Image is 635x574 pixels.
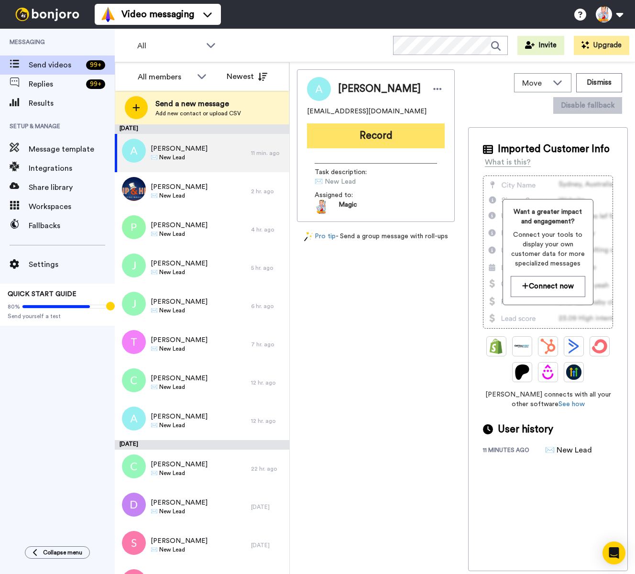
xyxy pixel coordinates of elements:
[122,493,146,517] img: d.png
[338,82,421,96] span: [PERSON_NAME]
[553,97,622,114] button: Disable fallback
[315,177,405,187] span: ✉️ New Lead
[151,498,208,508] span: [PERSON_NAME]
[566,364,581,380] img: GoHighLevel
[151,374,208,383] span: [PERSON_NAME]
[8,291,77,298] span: QUICK START GUIDE
[115,124,289,134] div: [DATE]
[251,226,285,233] div: 4 hr. ago
[29,182,115,193] span: Share library
[517,36,564,55] button: Invite
[251,379,285,386] div: 12 hr. ago
[106,302,115,310] div: Tooltip anchor
[540,339,556,354] img: Hubspot
[297,232,455,242] div: - Send a group message with roll-ups
[11,8,83,21] img: bj-logo-header-white.svg
[315,167,382,177] span: Task description :
[151,412,208,421] span: [PERSON_NAME]
[545,444,593,456] div: ✉️ New Lead
[304,232,336,242] a: Pro tip
[151,546,208,553] span: ✉️ New Lead
[592,339,607,354] img: ConvertKit
[151,536,208,546] span: [PERSON_NAME]
[29,201,115,212] span: Workspaces
[29,143,115,155] span: Message template
[515,339,530,354] img: Ontraport
[29,78,82,90] span: Replies
[251,341,285,348] div: 7 hr. ago
[151,307,208,314] span: ✉️ New Lead
[8,312,107,320] span: Send yourself a test
[251,541,285,549] div: [DATE]
[511,276,585,297] button: Connect now
[307,123,445,148] button: Record
[219,67,274,86] button: Newest
[29,59,82,71] span: Send videos
[515,364,530,380] img: Patreon
[251,465,285,473] div: 22 hr. ago
[29,163,115,174] span: Integrations
[304,232,313,242] img: magic-wand.svg
[86,60,105,70] div: 99 +
[511,230,585,268] span: Connect your tools to display your own customer data for more specialized messages
[8,303,20,310] span: 80%
[574,36,629,55] button: Upgrade
[151,259,208,268] span: [PERSON_NAME]
[138,71,192,83] div: All members
[151,221,208,230] span: [PERSON_NAME]
[43,549,82,556] span: Collapse menu
[29,98,115,109] span: Results
[121,8,194,21] span: Video messaging
[151,335,208,345] span: [PERSON_NAME]
[151,154,208,161] span: ✉️ New Lead
[86,79,105,89] div: 99 +
[137,40,201,52] span: All
[122,531,146,555] img: s.png
[558,401,585,408] a: See how
[151,230,208,238] span: ✉️ New Lead
[307,107,427,116] span: [EMAIL_ADDRESS][DOMAIN_NAME]
[485,156,531,168] div: What is this?
[151,421,208,429] span: ✉️ New Lead
[29,220,115,232] span: Fallbacks
[151,268,208,276] span: ✉️ New Lead
[122,215,146,239] img: p.png
[511,207,585,226] span: Want a greater impact and engagement?
[151,182,208,192] span: [PERSON_NAME]
[566,339,581,354] img: ActiveCampaign
[498,142,610,156] span: Imported Customer Info
[483,390,613,409] span: [PERSON_NAME] connects with all your other software
[151,460,208,469] span: [PERSON_NAME]
[122,368,146,392] img: c.png
[251,264,285,272] div: 5 hr. ago
[251,503,285,511] div: [DATE]
[122,454,146,478] img: c.png
[489,339,504,354] img: Shopify
[122,330,146,354] img: t.png
[251,149,285,157] div: 11 min. ago
[307,77,331,101] img: Image of Anne Sahakian
[29,259,115,270] span: Settings
[115,440,289,450] div: [DATE]
[522,77,548,89] span: Move
[483,446,545,456] div: 11 minutes ago
[122,407,146,430] img: a.png
[122,177,146,201] img: 59b673a4-45b9-4275-b1e2-9ecd2225710e.jpg
[122,139,146,163] img: a.png
[122,292,146,316] img: j.png
[155,110,241,117] span: Add new contact or upload CSV
[151,192,208,199] span: ✉️ New Lead
[251,188,285,195] div: 2 hr. ago
[151,508,208,515] span: ✉️ New Lead
[151,469,208,477] span: ✉️ New Lead
[251,302,285,310] div: 6 hr. ago
[100,7,116,22] img: vm-color.svg
[540,364,556,380] img: Drip
[315,200,329,214] img: 15d1c799-1a2a-44da-886b-0dc1005ab79c-1524146106.jpg
[151,144,208,154] span: [PERSON_NAME]
[251,417,285,425] div: 12 hr. ago
[151,383,208,391] span: ✉️ New Lead
[576,73,622,92] button: Dismiss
